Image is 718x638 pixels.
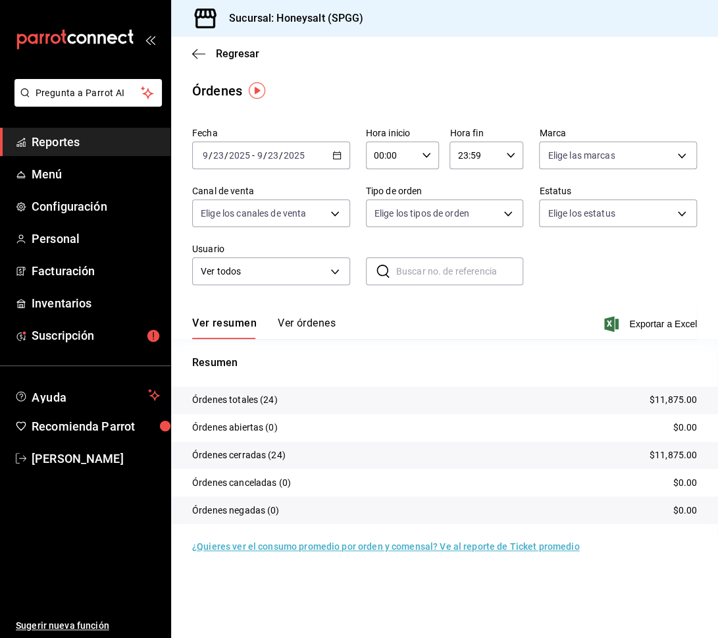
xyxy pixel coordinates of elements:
[366,128,440,138] label: Hora inicio
[32,450,160,467] span: [PERSON_NAME]
[192,504,280,518] p: Órdenes negadas (0)
[192,393,278,407] p: Órdenes totales (24)
[192,476,291,490] p: Órdenes canceladas (0)
[374,207,469,220] span: Elige los tipos de orden
[548,207,615,220] span: Elige los estatus
[539,128,697,138] label: Marca
[32,133,160,151] span: Reportes
[201,265,326,279] span: Ver todos
[539,186,697,196] label: Estatus
[279,150,283,161] span: /
[218,11,363,26] h3: Sucursal: Honeysalt (SPGG)
[548,149,615,162] span: Elige las marcas
[209,150,213,161] span: /
[32,387,143,403] span: Ayuda
[201,207,306,220] span: Elige los canales de venta
[32,417,160,435] span: Recomienda Parrot
[192,355,697,371] p: Resumen
[263,150,267,161] span: /
[396,258,524,284] input: Buscar no. de referencia
[213,150,224,161] input: --
[32,327,160,344] span: Suscripción
[650,448,697,462] p: $11,875.00
[192,47,259,60] button: Regresar
[673,476,697,490] p: $0.00
[16,619,160,633] span: Sugerir nueva función
[145,34,155,45] button: open_drawer_menu
[32,230,160,248] span: Personal
[32,198,160,215] span: Configuración
[14,79,162,107] button: Pregunta a Parrot AI
[252,150,255,161] span: -
[607,316,697,332] button: Exportar a Excel
[192,317,257,339] button: Ver resumen
[192,186,350,196] label: Canal de venta
[202,150,209,161] input: --
[650,393,697,407] p: $11,875.00
[256,150,263,161] input: --
[449,128,523,138] label: Hora fin
[192,317,336,339] div: navigation tabs
[192,448,286,462] p: Órdenes cerradas (24)
[192,541,579,552] a: ¿Quieres ver el consumo promedio por orden y comensal? Ve al reporte de Ticket promedio
[224,150,228,161] span: /
[267,150,279,161] input: --
[32,294,160,312] span: Inventarios
[216,47,259,60] span: Regresar
[192,128,350,138] label: Fecha
[366,186,524,196] label: Tipo de orden
[192,421,278,435] p: Órdenes abiertas (0)
[673,421,697,435] p: $0.00
[9,95,162,109] a: Pregunta a Parrot AI
[283,150,305,161] input: ----
[32,165,160,183] span: Menú
[249,82,265,99] img: Tooltip marker
[673,504,697,518] p: $0.00
[36,86,141,100] span: Pregunta a Parrot AI
[192,81,242,101] div: Órdenes
[32,262,160,280] span: Facturación
[228,150,251,161] input: ----
[192,244,350,253] label: Usuario
[278,317,336,339] button: Ver órdenes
